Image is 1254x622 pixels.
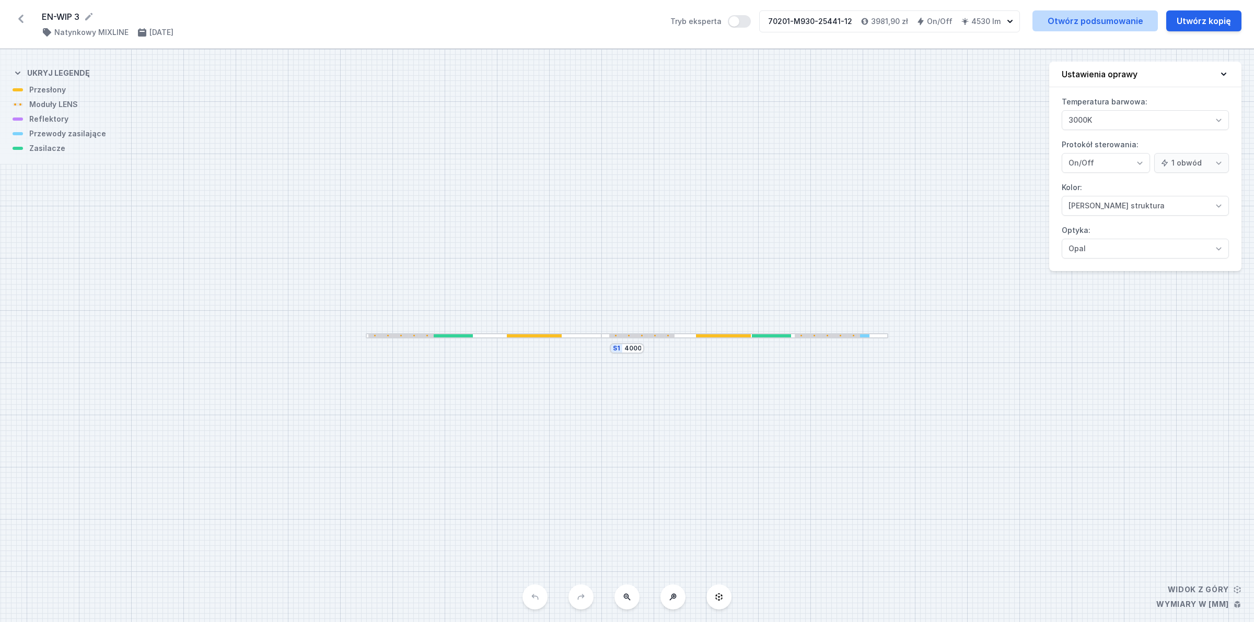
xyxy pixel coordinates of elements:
select: Kolor: [1062,196,1229,216]
form: EN-WIP 3 [42,10,658,23]
select: Optyka: [1062,239,1229,259]
label: Optyka: [1062,222,1229,259]
input: Wymiar [mm] [624,344,641,353]
label: Protokół sterowania: [1062,136,1229,173]
label: Kolor: [1062,179,1229,216]
select: Protokół sterowania: [1154,153,1229,173]
h4: 4530 lm [971,16,1001,27]
h4: Ukryj legendę [27,68,90,78]
button: Utwórz kopię [1166,10,1241,31]
h4: 3981,90 zł [871,16,908,27]
h4: Natynkowy MIXLINE [54,27,129,38]
div: 70201-M930-25441-12 [768,16,852,27]
button: Tryb eksperta [728,15,751,28]
label: Tryb eksperta [670,15,751,28]
button: Ustawienia oprawy [1049,62,1241,87]
h4: On/Off [927,16,953,27]
select: Temperatura barwowa: [1062,110,1229,130]
a: Otwórz podsumowanie [1032,10,1158,31]
label: Temperatura barwowa: [1062,93,1229,130]
button: Edytuj nazwę projektu [84,11,94,22]
h4: [DATE] [149,27,173,38]
button: 70201-M930-25441-123981,90 złOn/Off4530 lm [759,10,1020,32]
h4: Ustawienia oprawy [1062,68,1137,80]
button: Ukryj legendę [13,60,90,85]
select: Protokół sterowania: [1062,153,1150,173]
